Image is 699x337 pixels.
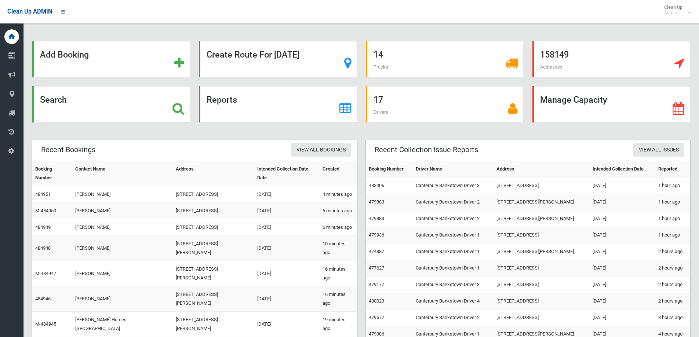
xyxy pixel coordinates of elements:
td: [DATE] [590,243,655,260]
td: [DATE] [254,219,320,236]
td: [STREET_ADDRESS] [494,177,590,194]
strong: Create Route For [DATE] [207,50,299,60]
td: 16 minutes ago [320,286,357,312]
td: 10 minutes ago [320,236,357,261]
header: Recent Collection Issue Reports [366,143,487,157]
header: Recent Bookings [32,143,104,157]
span: Trucks [374,64,388,70]
td: Canterbury Bankstown Driver 2 [413,309,494,326]
td: Canterbury Bankstown Driver 1 [413,260,494,276]
strong: Reports [207,95,237,105]
td: [DATE] [254,186,320,203]
td: [STREET_ADDRESS][PERSON_NAME] [173,236,254,261]
td: 2 hours ago [655,276,690,293]
th: Address [173,161,254,186]
td: [STREET_ADDRESS] [494,260,590,276]
td: [DATE] [254,286,320,312]
td: Canterbury Bankstown Driver 4 [413,293,494,309]
a: 479883 [369,199,384,205]
td: [STREET_ADDRESS] [173,203,254,219]
td: [DATE] [590,260,655,276]
td: [STREET_ADDRESS][PERSON_NAME] [494,194,590,210]
td: [DATE] [254,236,320,261]
a: Reports [199,86,357,122]
td: 2 hours ago [655,243,690,260]
a: 479577 [369,315,384,320]
td: [DATE] [254,312,320,337]
td: [STREET_ADDRESS] [173,219,254,236]
strong: 17 [374,95,383,105]
a: 158149 Addresses [532,41,690,77]
td: [STREET_ADDRESS] [494,227,590,243]
a: Search [32,86,190,122]
a: 484946 [35,296,51,301]
td: [PERSON_NAME] [72,186,173,203]
td: [STREET_ADDRESS][PERSON_NAME] [494,243,590,260]
span: Addresses [540,64,563,70]
td: Canterbury Bankstown Driver 1 [413,243,494,260]
a: 477627 [369,265,384,271]
th: Booking Number [32,161,72,186]
td: [DATE] [590,309,655,326]
td: [PERSON_NAME] [72,236,173,261]
a: 484949 [35,224,51,230]
td: [DATE] [254,203,320,219]
td: [DATE] [590,227,655,243]
a: 14 Trucks [366,41,524,77]
td: 1 hour ago [655,227,690,243]
a: 479386 [369,331,384,337]
th: Created [320,161,357,186]
td: 1 hour ago [655,194,690,210]
a: 484951 [35,191,51,197]
td: [STREET_ADDRESS] [173,186,254,203]
td: [DATE] [590,210,655,227]
td: [PERSON_NAME] Homes [GEOGRAPHIC_DATA] [72,312,173,337]
a: 474887 [369,249,384,254]
strong: Add Booking [40,50,89,60]
a: 483406 [369,183,384,188]
td: 2 hours ago [655,260,690,276]
td: [DATE] [590,276,655,293]
td: Canterbury Bankstown Driver 3 [413,177,494,194]
span: Clean Up ADMIN [7,8,52,15]
td: [STREET_ADDRESS] [494,276,590,293]
td: [STREET_ADDRESS][PERSON_NAME] [494,210,590,227]
a: Add Booking [32,41,190,77]
th: Booking Number [366,161,413,177]
a: 480023 [369,298,384,304]
th: Intended Collection Date Date [254,161,320,186]
a: View All Bookings [291,143,351,157]
td: 6 minutes ago [320,203,357,219]
td: Canterbury Bankstown Driver 3 [413,276,494,293]
td: [PERSON_NAME] [72,261,173,286]
a: 479177 [369,282,384,287]
strong: Manage Capacity [540,95,607,105]
a: 17 Drivers [366,86,524,122]
td: 1 hour ago [655,210,690,227]
strong: 14 [374,50,383,60]
a: Manage Capacity [532,86,690,122]
a: 484948 [35,245,51,251]
td: Canterbury Bankstown Driver 2 [413,194,494,210]
td: Canterbury Bankstown Driver 1 [413,227,494,243]
td: 4 minutes ago [320,186,357,203]
strong: 158149 [540,50,569,60]
a: 479883 [369,216,384,221]
td: [DATE] [590,177,655,194]
td: [STREET_ADDRESS][PERSON_NAME] [173,312,254,337]
a: M-484950 [35,208,56,213]
th: Intended Collection Date [590,161,655,177]
strong: Search [40,95,67,105]
td: [STREET_ADDRESS] [494,293,590,309]
td: [DATE] [590,194,655,210]
td: [PERSON_NAME] [72,219,173,236]
th: Contact Name [72,161,173,186]
th: Address [494,161,590,177]
a: View All Issues [633,143,684,157]
td: [STREET_ADDRESS] [494,309,590,326]
td: 19 minutes ago [320,312,357,337]
td: [DATE] [590,293,655,309]
td: [PERSON_NAME] [72,203,173,219]
td: 6 minutes ago [320,219,357,236]
span: Clean Up [660,4,690,15]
